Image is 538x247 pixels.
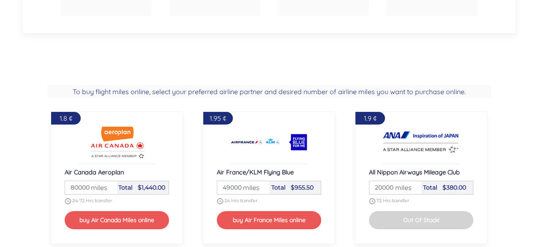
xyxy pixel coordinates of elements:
span: Air France/KLM Flying Blue [217,168,294,176]
span: Total [271,184,286,191]
span: $1,440.00 [138,184,165,191]
span: 1.8 ¢ [60,114,72,122]
span: All Nippon Airways Mileage Club [369,168,460,176]
h2: To buy flight miles online, select your preferred airline partner and desired number of airline m... [47,85,491,98]
span: 24-72 Hrs transfer [72,198,112,204]
span: $955.50 [291,184,314,191]
span: Total [118,184,133,191]
span: miles [87,182,107,193]
span: 24 Hrs transfer [224,198,257,204]
button: Out Of Stock! [369,211,474,229]
span: miles [391,182,412,193]
span: Air Canada Aeroplan [65,168,124,176]
span: 1.9 ¢ [364,114,377,122]
button: buy Air France Miles online [217,211,322,229]
img: schedule.png [65,198,71,204]
img: Buy All Nippon Airways Mileage Club Airline miles online [383,125,459,159]
img: schedule.png [369,198,375,204]
img: Buy Air France/KLM Flying Blue Airline miles online [231,125,307,159]
span: 72 Hrs transfer [377,198,409,204]
span: $380.00 [442,184,466,191]
button: buy Air Canada Miles online [65,211,169,229]
img: Buy Air Canada Aeroplan Airline miles online [79,125,155,159]
span: miles [239,182,259,193]
span: Total [423,184,437,191]
span: 1.95 ¢ [210,114,226,122]
img: schedule.png [217,198,223,204]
